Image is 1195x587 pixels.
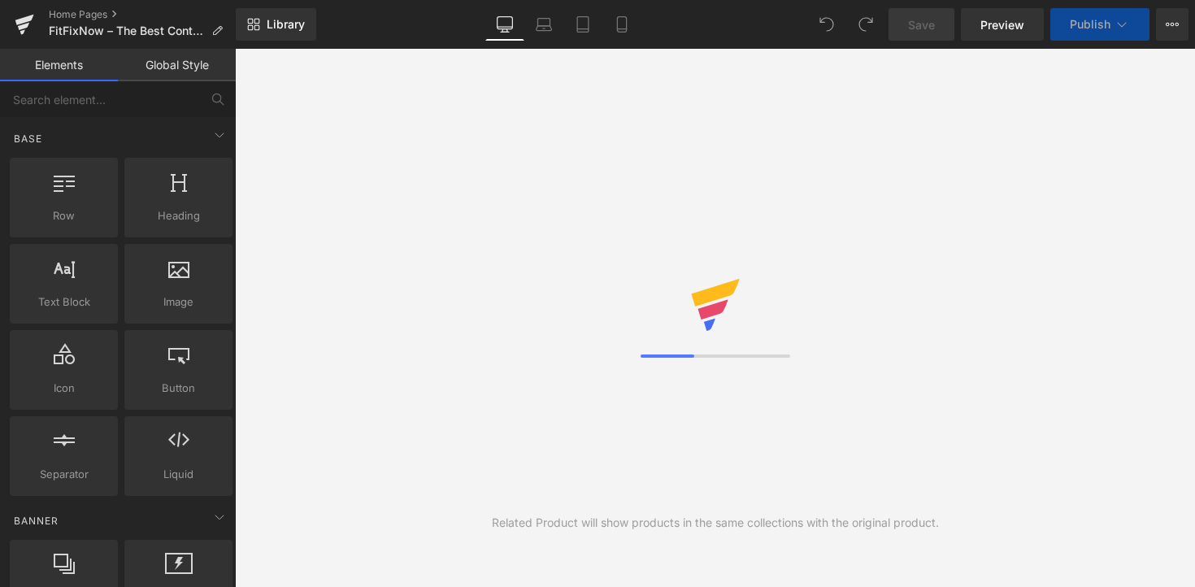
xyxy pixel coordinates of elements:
span: Preview [980,16,1024,33]
a: Home Pages [49,8,236,21]
span: FitFixNow – The Best Continuing Education Online [49,24,205,37]
button: Publish [1050,8,1149,41]
span: Row [15,207,113,224]
span: Save [908,16,935,33]
span: Separator [15,466,113,483]
span: Icon [15,380,113,397]
span: Heading [129,207,228,224]
a: Global Style [118,49,236,81]
span: Base [12,131,44,146]
span: Publish [1070,18,1110,31]
span: Button [129,380,228,397]
a: Preview [961,8,1044,41]
button: Undo [810,8,843,41]
span: Banner [12,513,60,528]
a: New Library [236,8,316,41]
button: Redo [850,8,882,41]
div: Related Product will show products in the same collections with the original product. [492,514,939,532]
span: Text Block [15,293,113,311]
button: More [1156,8,1188,41]
a: Tablet [563,8,602,41]
a: Laptop [524,8,563,41]
a: Mobile [602,8,641,41]
span: Liquid [129,466,228,483]
a: Desktop [485,8,524,41]
span: Image [129,293,228,311]
span: Library [267,17,305,32]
